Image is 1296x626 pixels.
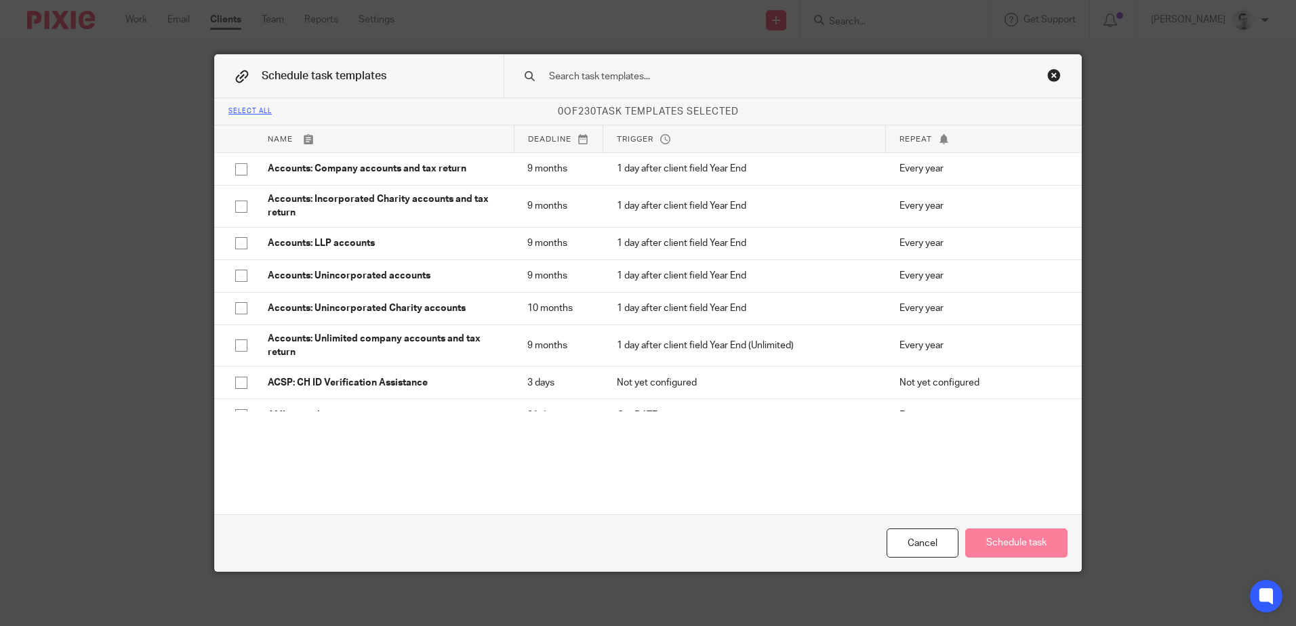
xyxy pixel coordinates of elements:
[268,332,500,360] p: Accounts: Unlimited company accounts and tax return
[899,236,1061,250] p: Every year
[578,107,596,117] span: 230
[899,376,1061,390] p: Not yet configured
[899,199,1061,213] p: Every year
[268,236,500,250] p: Accounts: LLP accounts
[268,192,500,220] p: Accounts: Incorporated Charity accounts and tax return
[268,269,500,283] p: Accounts: Unincorporated accounts
[899,133,1061,145] p: Repeat
[965,528,1068,558] button: Schedule task
[268,301,500,315] p: Accounts: Unincorporated Charity accounts
[527,339,590,352] p: 9 months
[215,105,1081,119] p: of task templates selected
[899,301,1061,315] p: Every year
[548,69,994,84] input: Search task templates...
[617,133,872,145] p: Trigger
[617,236,872,250] p: 1 day after client field Year End
[527,376,590,390] p: 3 days
[899,409,1061,422] p: Every year
[527,269,590,283] p: 9 months
[617,162,872,175] p: 1 day after client field Year End
[617,409,872,422] p: On [DATE]
[887,528,958,558] div: Cancel
[899,162,1061,175] p: Every year
[228,108,272,116] div: Select all
[899,269,1061,283] p: Every year
[262,70,386,81] span: Schedule task templates
[617,301,872,315] p: 1 day after client field Year End
[527,236,590,250] p: 9 months
[617,269,872,283] p: 1 day after client field Year End
[268,135,293,143] span: Name
[268,409,500,422] p: AML annual review
[527,199,590,213] p: 9 months
[1047,68,1061,82] div: Close this dialog window
[617,199,872,213] p: 1 day after client field Year End
[558,107,564,117] span: 0
[527,162,590,175] p: 9 months
[527,301,590,315] p: 10 months
[268,376,500,390] p: ACSP: CH ID Verification Assistance
[617,376,872,390] p: Not yet configured
[899,339,1061,352] p: Every year
[527,409,590,422] p: 21 days
[268,162,500,175] p: Accounts: Company accounts and tax return
[528,133,590,145] p: Deadline
[617,339,872,352] p: 1 day after client field Year End (Unlimited)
